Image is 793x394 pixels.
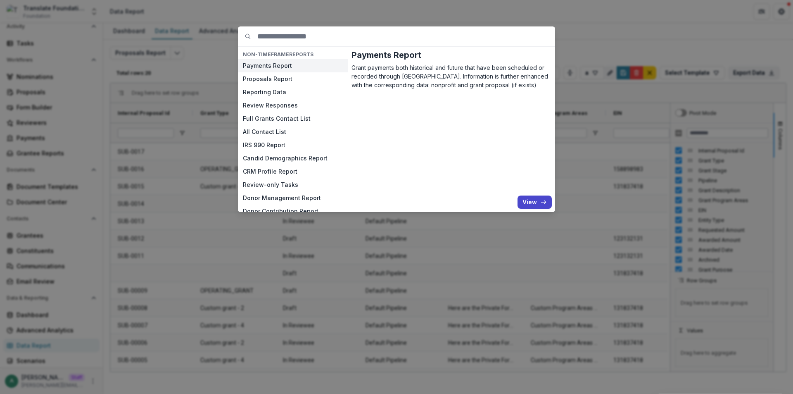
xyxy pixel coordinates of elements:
button: All Contact List [238,125,348,138]
button: Candid Demographics Report [238,152,348,165]
button: Donor Management Report [238,191,348,205]
button: Review-only Tasks [238,178,348,191]
button: Reporting Data [238,86,348,99]
button: IRS 990 Report [238,138,348,152]
p: Grant payments both historical and future that have been scheduled or recorded through [GEOGRAPHI... [351,63,552,89]
button: Payments Report [238,59,348,72]
button: Donor Contribution Report [238,205,348,218]
button: View [518,196,552,209]
h4: NON-TIMEFRAME Reports [238,50,348,59]
h2: Payments Report [351,50,552,60]
button: Full Grants Contact List [238,112,348,125]
button: Proposals Report [238,72,348,86]
button: Review Responses [238,99,348,112]
button: CRM Profile Report [238,165,348,178]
